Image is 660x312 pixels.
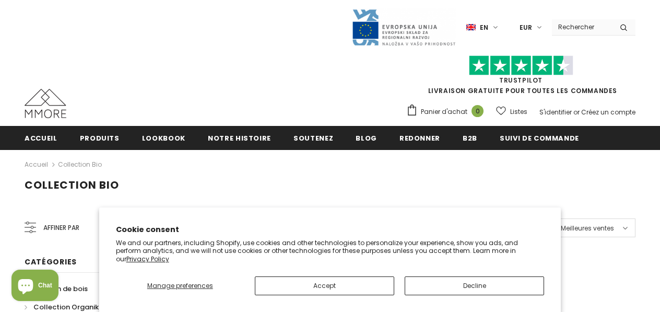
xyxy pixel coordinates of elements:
[356,133,377,143] span: Blog
[25,126,57,149] a: Accueil
[25,158,48,171] a: Accueil
[499,76,543,85] a: TrustPilot
[8,270,62,304] inbox-online-store-chat: Shopify online store chat
[406,104,489,120] a: Panier d'achat 0
[500,126,579,149] a: Suivi de commande
[351,8,456,47] img: Javni Razpis
[500,133,579,143] span: Suivi de commande
[552,19,612,34] input: Search Site
[58,160,102,169] a: Collection Bio
[510,107,527,117] span: Listes
[463,133,477,143] span: B2B
[116,239,545,263] p: We and our partners, including Shopify, use cookies and other technologies to personalize your ex...
[466,23,476,32] img: i-lang-1.png
[116,276,244,295] button: Manage preferences
[539,108,572,117] a: S'identifier
[399,133,440,143] span: Redonner
[80,126,120,149] a: Produits
[25,89,66,118] img: Cas MMORE
[561,223,614,234] span: Meilleures ventes
[463,126,477,149] a: B2B
[142,133,185,143] span: Lookbook
[421,107,467,117] span: Panier d'achat
[293,126,333,149] a: soutenez
[581,108,635,117] a: Créez un compte
[406,60,635,95] span: LIVRAISON GRATUITE POUR TOUTES LES COMMANDES
[25,178,119,192] span: Collection Bio
[520,22,532,33] span: EUR
[25,133,57,143] span: Accueil
[116,224,545,235] h2: Cookie consent
[33,302,103,312] span: Collection Organika
[469,55,573,76] img: Faites confiance aux étoiles pilotes
[472,105,484,117] span: 0
[255,276,394,295] button: Accept
[351,22,456,31] a: Javni Razpis
[147,281,213,290] span: Manage preferences
[405,276,544,295] button: Decline
[142,126,185,149] a: Lookbook
[126,255,169,263] a: Privacy Policy
[356,126,377,149] a: Blog
[573,108,580,117] span: or
[496,102,527,121] a: Listes
[25,257,77,267] span: Catégories
[208,133,271,143] span: Notre histoire
[43,222,79,234] span: Affiner par
[480,22,488,33] span: en
[208,126,271,149] a: Notre histoire
[80,133,120,143] span: Produits
[293,133,333,143] span: soutenez
[399,126,440,149] a: Redonner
